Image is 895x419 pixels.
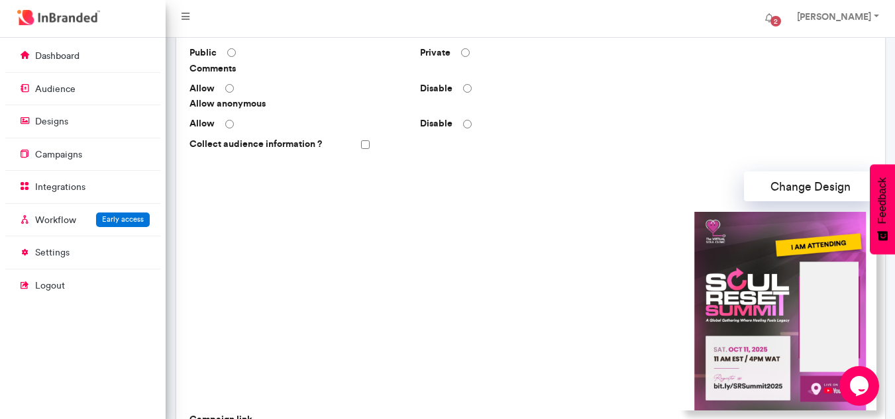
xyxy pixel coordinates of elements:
[35,246,70,259] p: settings
[35,279,65,293] p: logout
[189,117,215,130] label: Allow
[870,164,895,254] button: Feedback - Show survey
[420,117,452,130] label: Disable
[744,171,876,201] button: Change Design
[184,133,327,156] label: Collect audience information ?
[420,82,452,95] label: Disable
[35,83,76,96] p: audience
[35,115,68,128] p: designs
[678,212,876,410] img: design
[797,11,871,23] strong: [PERSON_NAME]
[14,7,103,28] img: InBranded Logo
[189,82,215,95] label: Allow
[35,181,85,194] p: integrations
[184,62,415,75] span: Comments
[35,148,82,162] p: campaigns
[876,177,888,224] span: Feedback
[102,214,144,224] span: Early access
[35,50,79,63] p: dashboard
[420,46,450,60] label: Private
[839,366,882,406] iframe: chat widget
[35,214,76,227] p: Workflow
[770,16,781,26] span: 2
[189,46,217,60] label: Public
[184,97,415,111] span: Allow anonymous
